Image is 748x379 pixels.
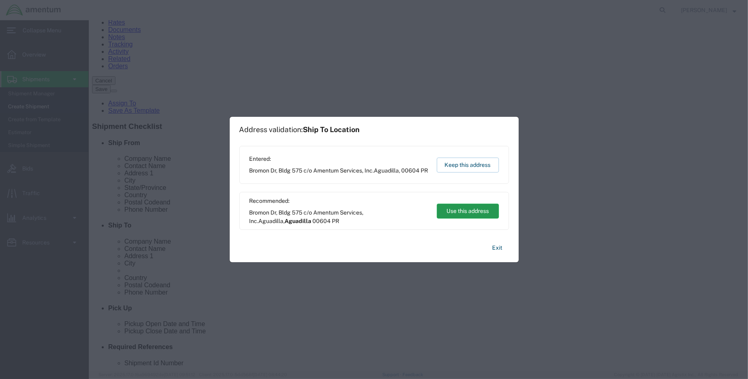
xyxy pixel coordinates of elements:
[249,166,428,175] span: Bromon Dr, Bldg 575 c/o Amentum Services, Inc. ,
[259,218,284,224] span: Aguadilla
[374,167,399,174] span: Aguadilla
[437,158,499,173] button: Keep this address
[303,125,360,134] span: Ship To Location
[486,241,509,255] button: Exit
[313,218,331,224] span: 00604
[285,218,312,224] span: Aguadilla
[249,197,429,205] span: Recommended:
[249,208,429,225] span: Bromon Dr, Bldg 575 c/o Amentum Services, Inc. ,
[332,218,339,224] span: PR
[421,167,428,174] span: PR
[437,204,499,219] button: Use this address
[402,167,420,174] span: 00604
[249,155,428,163] span: Entered:
[239,125,360,134] h1: Address validation:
